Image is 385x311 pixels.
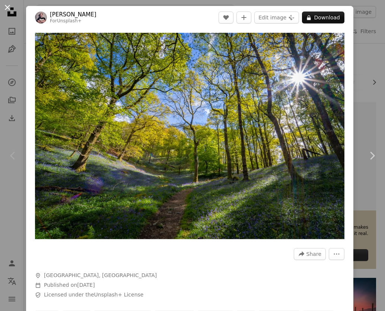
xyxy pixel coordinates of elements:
button: Share this image [294,248,326,260]
button: More Actions [329,248,344,260]
a: Unsplash+ License [94,292,144,298]
div: For [50,18,96,24]
a: [PERSON_NAME] [50,11,96,18]
span: Licensed under the [44,291,143,299]
img: the sun shines through the trees in the woods [35,33,344,239]
img: Go to Jonny Gios's profile [35,12,47,23]
button: Download [302,12,344,23]
button: Edit image [254,12,299,23]
span: [GEOGRAPHIC_DATA], [GEOGRAPHIC_DATA] [44,272,157,279]
button: Add to Collection [236,12,251,23]
time: February 1, 2023 at 3:30:04 PM GMT+2 [77,282,95,288]
button: Zoom in on this image [35,33,344,239]
button: Like [219,12,233,23]
span: Share [306,248,321,260]
a: Next [359,120,385,191]
a: Unsplash+ [57,18,82,23]
span: Published on [44,282,95,288]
